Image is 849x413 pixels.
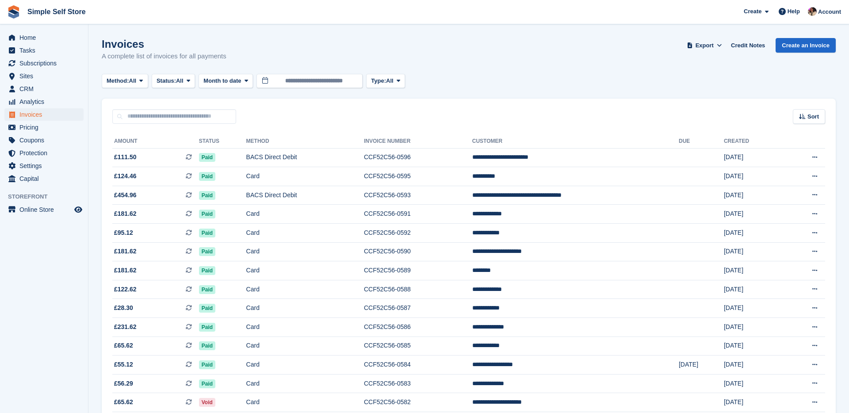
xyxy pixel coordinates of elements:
[685,38,724,53] button: Export
[364,299,472,318] td: CCF52C56-0587
[112,134,199,149] th: Amount
[7,5,20,19] img: stora-icon-8386f47178a22dfd0bd8f6a31ec36ba5ce8667c1dd55bd0f319d3a0aa187defe.svg
[199,229,215,237] span: Paid
[364,261,472,280] td: CCF52C56-0589
[24,4,89,19] a: Simple Self Store
[246,299,364,318] td: Card
[364,134,472,149] th: Invoice Number
[246,186,364,205] td: BACS Direct Debit
[364,356,472,375] td: CCF52C56-0584
[19,44,73,57] span: Tasks
[371,76,386,85] span: Type:
[727,38,769,53] a: Credit Notes
[724,393,782,412] td: [DATE]
[4,57,84,69] a: menu
[203,76,241,85] span: Month to date
[679,134,724,149] th: Due
[246,393,364,412] td: Card
[107,76,129,85] span: Method:
[4,44,84,57] a: menu
[4,121,84,134] a: menu
[114,398,133,407] span: £65.62
[8,192,88,201] span: Storefront
[19,70,73,82] span: Sites
[246,318,364,337] td: Card
[114,172,137,181] span: £124.46
[114,228,133,237] span: £95.12
[246,356,364,375] td: Card
[19,83,73,95] span: CRM
[724,318,782,337] td: [DATE]
[246,148,364,167] td: BACS Direct Debit
[246,167,364,186] td: Card
[364,242,472,261] td: CCF52C56-0590
[199,74,253,88] button: Month to date
[114,285,137,294] span: £122.62
[366,74,405,88] button: Type: All
[364,167,472,186] td: CCF52C56-0595
[724,205,782,224] td: [DATE]
[102,51,226,61] p: A complete list of invoices for all payments
[19,134,73,146] span: Coupons
[73,204,84,215] a: Preview store
[386,76,394,85] span: All
[19,203,73,216] span: Online Store
[472,134,679,149] th: Customer
[4,134,84,146] a: menu
[364,205,472,224] td: CCF52C56-0591
[807,112,819,121] span: Sort
[114,341,133,350] span: £65.62
[199,210,215,218] span: Paid
[364,393,472,412] td: CCF52C56-0582
[724,167,782,186] td: [DATE]
[199,304,215,313] span: Paid
[19,96,73,108] span: Analytics
[364,224,472,243] td: CCF52C56-0592
[199,191,215,200] span: Paid
[246,374,364,393] td: Card
[724,261,782,280] td: [DATE]
[724,224,782,243] td: [DATE]
[114,303,133,313] span: £28.30
[114,379,133,388] span: £56.29
[199,134,246,149] th: Status
[724,242,782,261] td: [DATE]
[724,299,782,318] td: [DATE]
[114,191,137,200] span: £454.96
[199,398,215,407] span: Void
[4,160,84,172] a: menu
[176,76,184,85] span: All
[199,153,215,162] span: Paid
[364,318,472,337] td: CCF52C56-0586
[724,186,782,205] td: [DATE]
[199,323,215,332] span: Paid
[19,31,73,44] span: Home
[724,280,782,299] td: [DATE]
[102,38,226,50] h1: Invoices
[199,341,215,350] span: Paid
[4,70,84,82] a: menu
[724,134,782,149] th: Created
[744,7,761,16] span: Create
[19,160,73,172] span: Settings
[808,7,817,16] img: Scott McCutcheon
[102,74,148,88] button: Method: All
[19,57,73,69] span: Subscriptions
[199,266,215,275] span: Paid
[364,186,472,205] td: CCF52C56-0593
[4,83,84,95] a: menu
[152,74,195,88] button: Status: All
[246,261,364,280] td: Card
[818,8,841,16] span: Account
[364,374,472,393] td: CCF52C56-0583
[114,209,137,218] span: £181.62
[724,337,782,356] td: [DATE]
[4,31,84,44] a: menu
[199,247,215,256] span: Paid
[246,134,364,149] th: Method
[4,108,84,121] a: menu
[4,147,84,159] a: menu
[114,153,137,162] span: £111.50
[157,76,176,85] span: Status:
[19,108,73,121] span: Invoices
